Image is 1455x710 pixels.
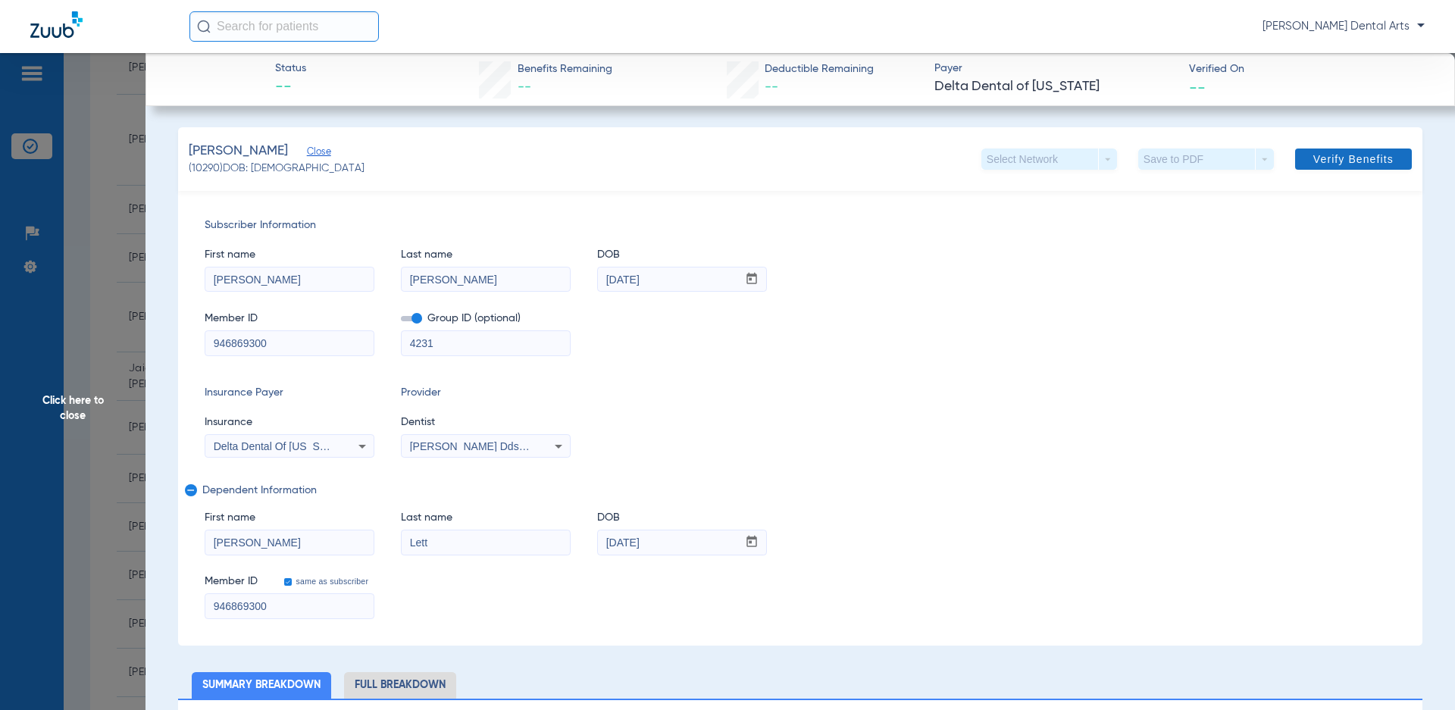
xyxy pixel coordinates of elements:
[205,217,1396,233] span: Subscriber Information
[202,484,1394,496] span: Dependent Information
[737,530,767,555] button: Open calendar
[597,510,767,526] span: DOB
[189,11,379,42] input: Search for patients
[293,576,369,586] label: same as subscriber
[275,77,306,99] span: --
[401,510,571,526] span: Last name
[518,61,612,77] span: Benefits Remaining
[410,440,581,452] span: [PERSON_NAME] Dds 1124316112
[597,247,767,263] span: DOB
[401,385,571,401] span: Provider
[934,77,1176,96] span: Delta Dental of [US_STATE]
[189,161,365,177] span: (10290) DOB: [DEMOGRAPHIC_DATA]
[205,311,374,327] span: Member ID
[1313,153,1394,165] span: Verify Benefits
[205,414,374,430] span: Insurance
[185,484,194,502] mat-icon: remove
[1295,149,1412,170] button: Verify Benefits
[1379,637,1455,710] iframe: Chat Widget
[307,146,321,161] span: Close
[197,20,211,33] img: Search Icon
[765,80,778,94] span: --
[205,510,374,526] span: First name
[401,247,571,263] span: Last name
[344,672,456,699] li: Full Breakdown
[189,142,288,161] span: [PERSON_NAME]
[1189,79,1206,95] span: --
[934,61,1176,77] span: Payer
[205,247,374,263] span: First name
[192,672,331,699] li: Summary Breakdown
[1263,19,1425,34] span: [PERSON_NAME] Dental Arts
[275,61,306,77] span: Status
[401,311,571,327] span: Group ID (optional)
[518,80,531,94] span: --
[205,385,374,401] span: Insurance Payer
[737,267,767,292] button: Open calendar
[214,440,349,452] span: Delta Dental Of [US_STATE]
[30,11,83,38] img: Zuub Logo
[765,61,874,77] span: Deductible Remaining
[205,574,258,590] span: Member ID
[1189,61,1431,77] span: Verified On
[401,414,571,430] span: Dentist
